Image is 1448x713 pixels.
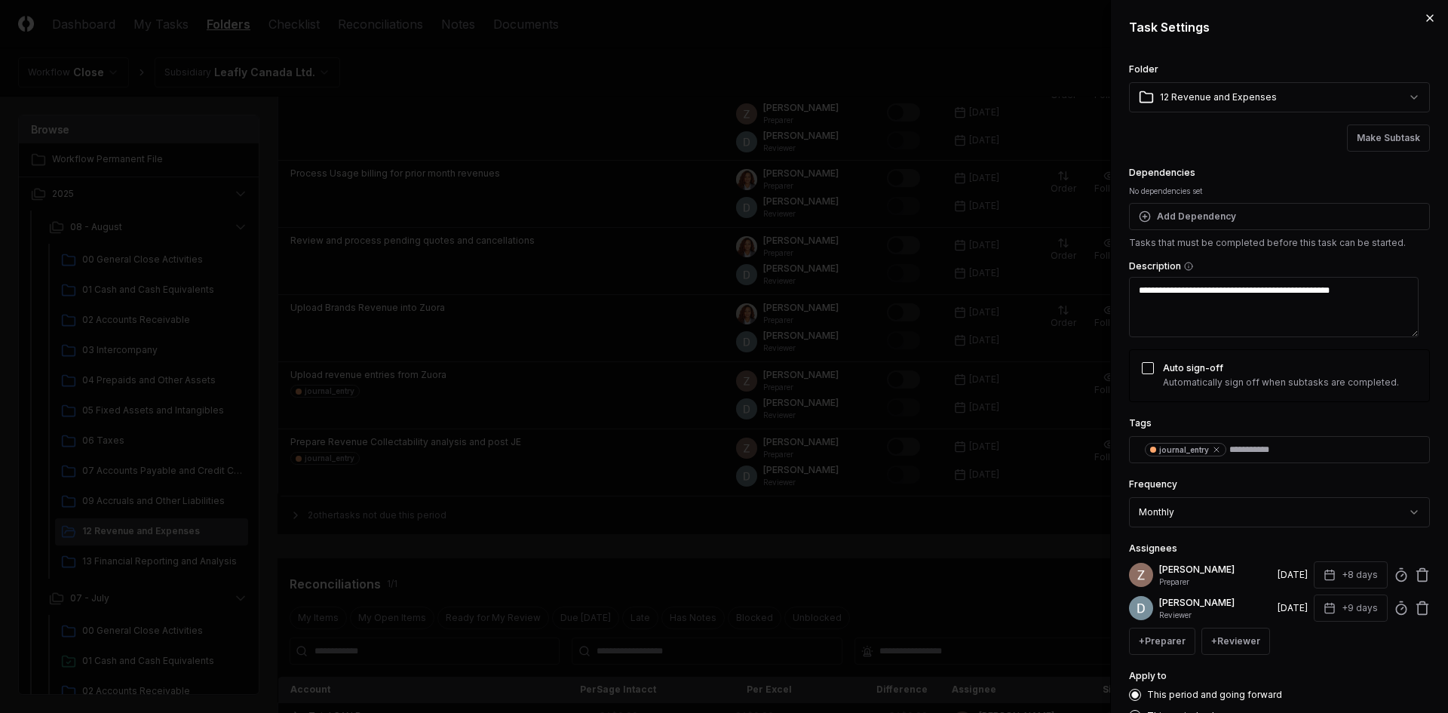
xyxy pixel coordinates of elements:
[1129,18,1430,36] h2: Task Settings
[1159,596,1272,610] p: [PERSON_NAME]
[1163,376,1399,389] p: Automatically sign off when subtasks are completed.
[1129,236,1430,250] p: Tasks that must be completed before this task can be started.
[1314,595,1388,622] button: +9 days
[1129,563,1153,587] img: ACg8ocKnDsamp5-SE65NkOhq35AnOBarAXdzXQ03o9g231ijNgHgyA=s96-c
[1129,63,1158,75] label: Folder
[1347,124,1430,152] button: Make Subtask
[1314,561,1388,589] button: +8 days
[1147,690,1282,699] label: This period and going forward
[1129,628,1195,655] button: +Preparer
[1129,542,1177,554] label: Assignees
[1129,417,1152,429] label: Tags
[1278,568,1308,582] div: [DATE]
[1278,601,1308,615] div: [DATE]
[1163,362,1223,373] label: Auto sign-off
[1159,444,1221,456] div: journal_entry
[1184,262,1193,271] button: Description
[1129,262,1430,271] label: Description
[1201,628,1270,655] button: +Reviewer
[1129,186,1430,197] div: No dependencies set
[1129,167,1195,178] label: Dependencies
[1159,563,1272,576] p: [PERSON_NAME]
[1159,610,1272,621] p: Reviewer
[1129,203,1430,230] button: Add Dependency
[1159,576,1272,588] p: Preparer
[1129,670,1167,681] label: Apply to
[1129,596,1153,620] img: ACg8ocLeIi4Jlns6Fsr4lO0wQ1XJrFQvF4yUjbLrd1AsCAOmrfa1KQ=s96-c
[1129,478,1177,490] label: Frequency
